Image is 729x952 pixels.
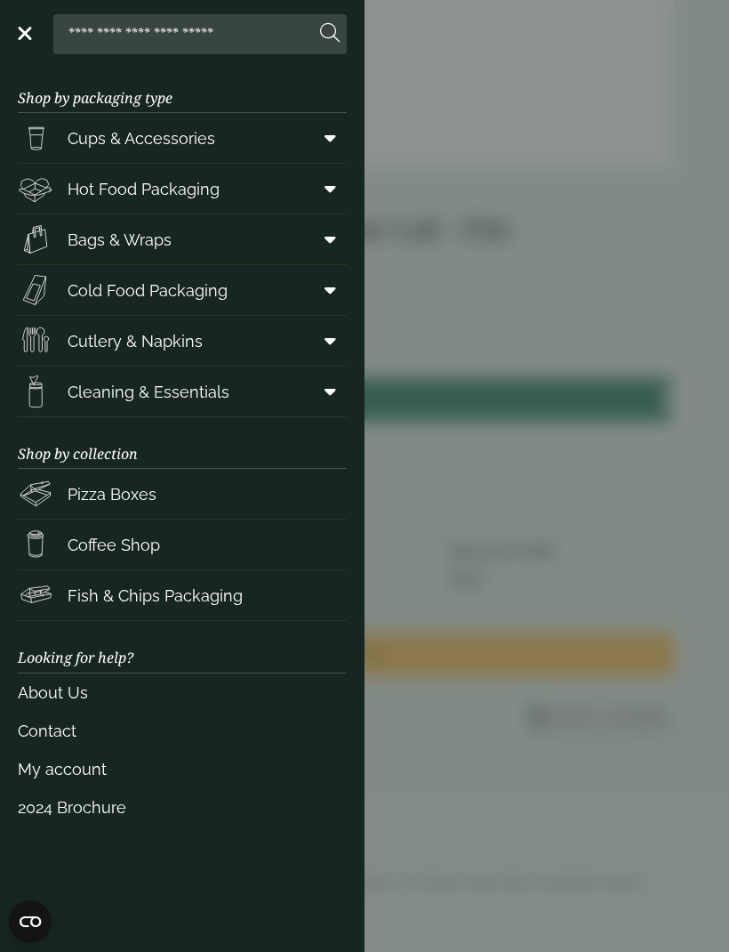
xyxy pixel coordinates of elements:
[18,171,53,206] img: Deli_box.svg
[18,476,53,512] img: Pizza_boxes.svg
[68,533,160,557] span: Coffee Shop
[18,113,347,163] a: Cups & Accessories
[18,120,53,156] img: PintNhalf_cup.svg
[18,520,347,569] a: Coffee Shop
[18,374,53,409] img: open-wipe.svg
[68,228,172,252] span: Bags & Wraps
[68,177,220,201] span: Hot Food Packaging
[18,323,53,359] img: Cutlery.svg
[18,367,347,416] a: Cleaning & Essentials
[18,712,347,750] a: Contact
[18,469,347,519] a: Pizza Boxes
[18,61,347,113] h3: Shop by packaging type
[68,482,156,506] span: Pizza Boxes
[18,214,347,264] a: Bags & Wraps
[18,164,347,214] a: Hot Food Packaging
[9,900,52,943] button: Open CMP widget
[18,674,347,712] a: About Us
[18,527,53,562] img: HotDrink_paperCup.svg
[18,570,347,620] a: Fish & Chips Packaging
[18,272,53,308] img: Sandwich_box.svg
[18,222,53,257] img: Paper_carriers.svg
[68,329,203,353] span: Cutlery & Napkins
[18,788,347,827] a: 2024 Brochure
[18,621,347,673] h3: Looking for help?
[18,417,347,469] h3: Shop by collection
[68,126,215,150] span: Cups & Accessories
[68,278,228,303] span: Cold Food Packaging
[68,380,229,404] span: Cleaning & Essentials
[18,316,347,366] a: Cutlery & Napkins
[68,584,243,608] span: Fish & Chips Packaging
[18,750,347,788] a: My account
[18,577,53,613] img: FishNchip_box.svg
[18,265,347,315] a: Cold Food Packaging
